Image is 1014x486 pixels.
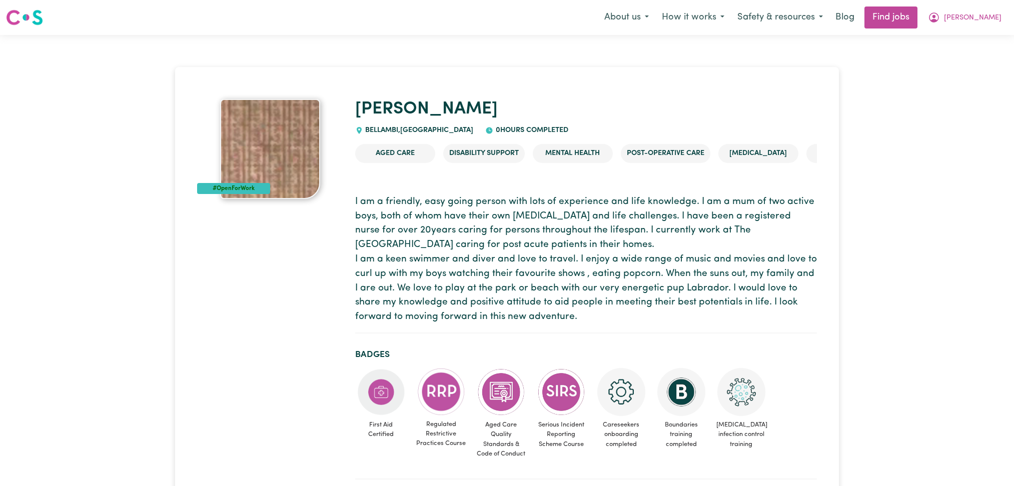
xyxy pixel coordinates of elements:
p: I am a friendly, easy going person with lots of experience and life knowledge. I am a mum of two ... [355,195,817,324]
img: CS Academy: COVID-19 Infection Control Training course completed [717,368,765,416]
img: CS Academy: Boundaries in care and support work course completed [657,368,705,416]
li: Post-operative care [621,144,710,163]
img: Lara [220,99,320,199]
a: [PERSON_NAME] [355,100,498,118]
button: My Account [921,7,1008,28]
span: Aged Care Quality Standards & Code of Conduct [475,416,527,462]
img: CS Academy: Regulated Restrictive Practices course completed [417,368,465,415]
li: Child care [806,144,886,163]
li: Aged Care [355,144,435,163]
img: Care and support worker has completed First Aid Certification [357,368,405,416]
span: Careseekers onboarding completed [595,416,647,453]
button: How it works [655,7,731,28]
span: Boundaries training completed [655,416,707,453]
span: [MEDICAL_DATA] infection control training [715,416,767,453]
img: Careseekers logo [6,8,43,26]
li: Disability Support [443,144,525,163]
li: [MEDICAL_DATA] [718,144,798,163]
span: 0 hours completed [493,126,568,134]
a: Lara's profile picture'#OpenForWork [197,99,343,199]
span: Serious Incident Reporting Scheme Course [535,416,587,453]
span: BELLAMBI , [GEOGRAPHIC_DATA] [363,126,474,134]
img: CS Academy: Serious Incident Reporting Scheme course completed [537,368,585,416]
img: CS Academy: Aged Care Quality Standards & Code of Conduct course completed [477,368,525,416]
button: Safety & resources [731,7,829,28]
li: Mental Health [533,144,613,163]
a: Blog [829,6,860,28]
div: #OpenForWork [197,183,270,194]
button: About us [598,7,655,28]
a: Careseekers logo [6,6,43,29]
span: [PERSON_NAME] [944,12,1001,23]
img: CS Academy: Careseekers Onboarding course completed [597,368,645,416]
span: Regulated Restrictive Practices Course [415,415,467,452]
h2: Badges [355,349,817,360]
span: First Aid Certified [355,416,407,443]
a: Find jobs [864,6,917,28]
